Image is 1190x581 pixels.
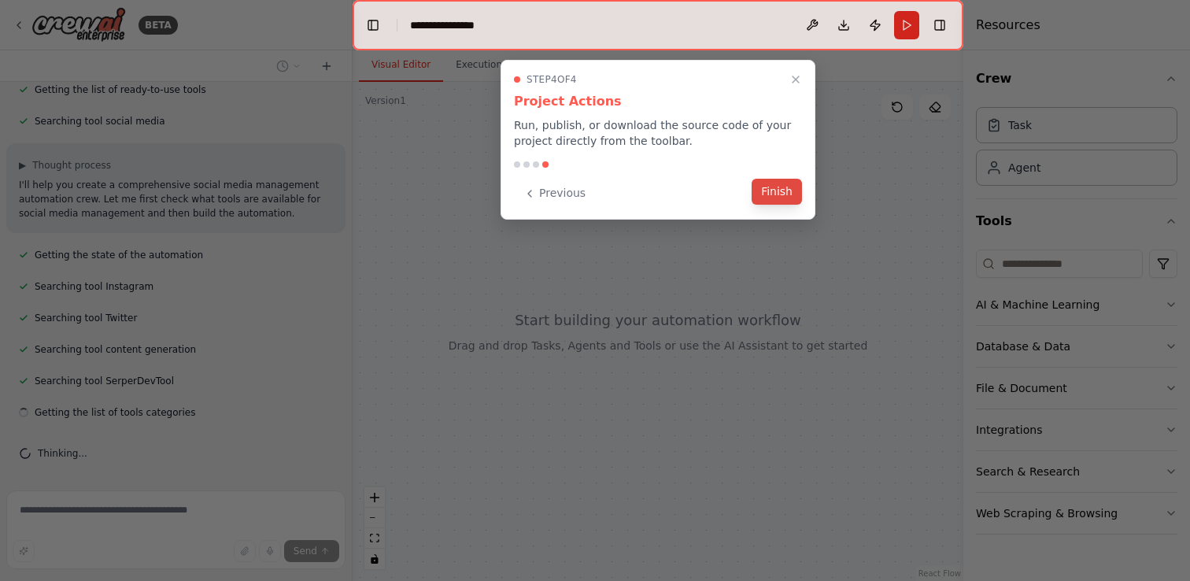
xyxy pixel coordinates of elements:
[527,73,577,86] span: Step 4 of 4
[514,117,802,149] p: Run, publish, or download the source code of your project directly from the toolbar.
[752,179,802,205] button: Finish
[514,180,595,206] button: Previous
[786,70,805,89] button: Close walkthrough
[514,92,802,111] h3: Project Actions
[362,14,384,36] button: Hide left sidebar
